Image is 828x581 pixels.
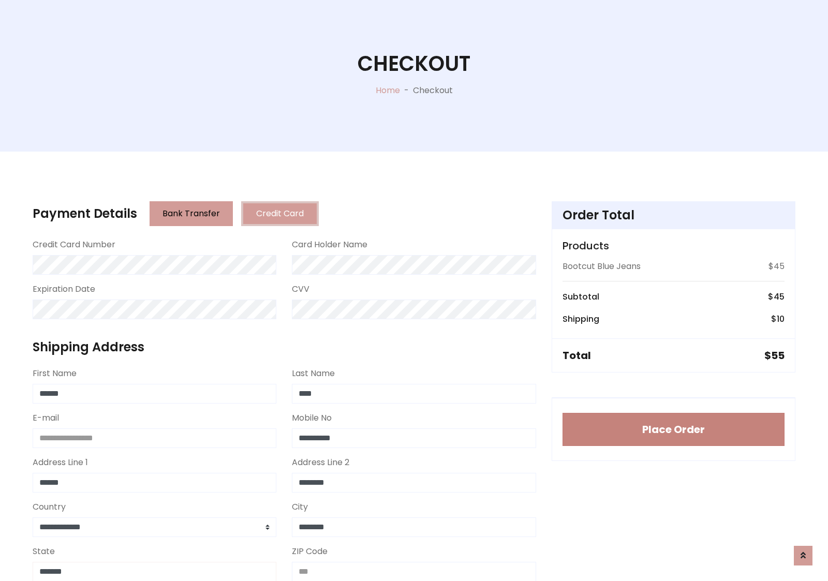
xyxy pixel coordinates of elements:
[292,239,367,251] label: Card Holder Name
[33,367,77,380] label: First Name
[563,292,599,302] h6: Subtotal
[563,260,641,273] p: Bootcut Blue Jeans
[400,84,413,97] p: -
[33,340,536,355] h4: Shipping Address
[292,501,308,513] label: City
[33,545,55,558] label: State
[292,283,309,295] label: CVV
[563,240,785,252] h5: Products
[563,349,591,362] h5: Total
[33,283,95,295] label: Expiration Date
[292,412,332,424] label: Mobile No
[771,348,785,363] span: 55
[376,84,400,96] a: Home
[241,201,319,226] button: Credit Card
[777,313,785,325] span: 10
[150,201,233,226] button: Bank Transfer
[563,208,785,223] h4: Order Total
[768,292,785,302] h6: $
[774,291,785,303] span: 45
[563,314,599,324] h6: Shipping
[358,51,470,76] h1: Checkout
[33,206,137,221] h4: Payment Details
[768,260,785,273] p: $45
[33,456,88,469] label: Address Line 1
[292,456,349,469] label: Address Line 2
[33,239,115,251] label: Credit Card Number
[33,412,59,424] label: E-mail
[413,84,453,97] p: Checkout
[292,367,335,380] label: Last Name
[292,545,328,558] label: ZIP Code
[563,413,785,446] button: Place Order
[771,314,785,324] h6: $
[764,349,785,362] h5: $
[33,501,66,513] label: Country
